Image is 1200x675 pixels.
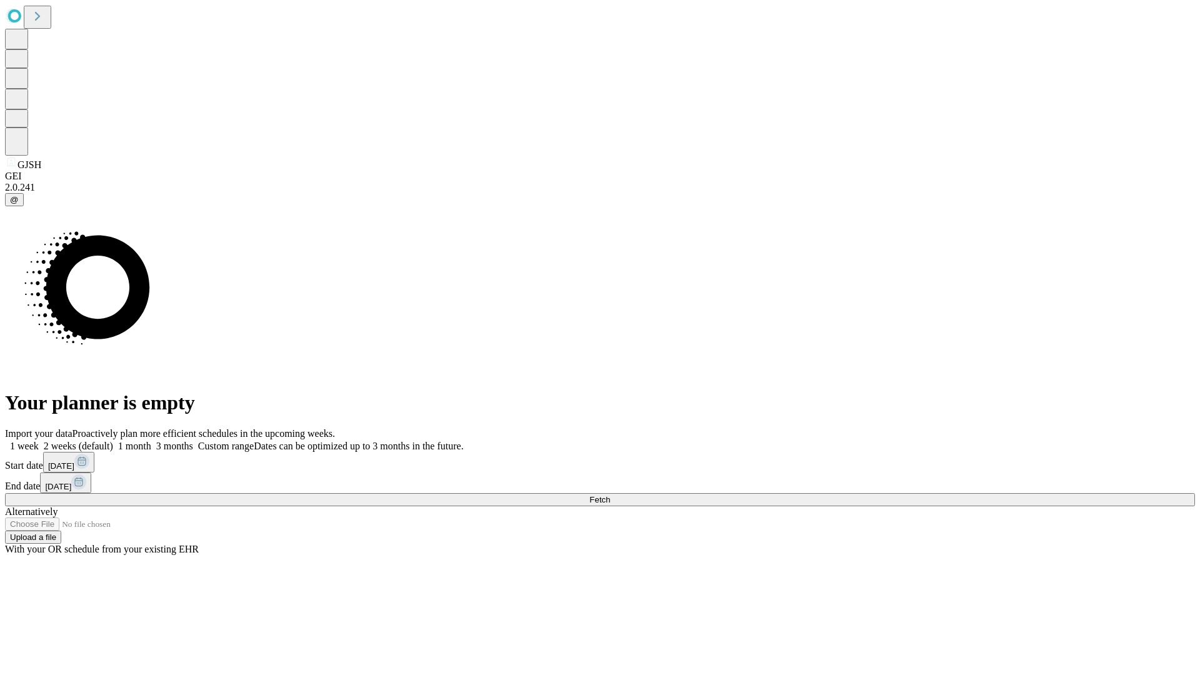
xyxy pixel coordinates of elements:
span: 2 weeks (default) [44,441,113,451]
span: [DATE] [48,461,74,471]
span: Proactively plan more efficient schedules in the upcoming weeks. [72,428,335,439]
span: Import your data [5,428,72,439]
span: @ [10,195,19,204]
span: 1 month [118,441,151,451]
h1: Your planner is empty [5,391,1195,414]
span: Alternatively [5,506,57,517]
div: End date [5,472,1195,493]
button: Upload a file [5,531,61,544]
span: [DATE] [45,482,71,491]
button: Fetch [5,493,1195,506]
button: @ [5,193,24,206]
div: 2.0.241 [5,182,1195,193]
span: Dates can be optimized up to 3 months in the future. [254,441,463,451]
span: 3 months [156,441,193,451]
span: GJSH [17,159,41,170]
span: Custom range [198,441,254,451]
span: 1 week [10,441,39,451]
div: Start date [5,452,1195,472]
div: GEI [5,171,1195,182]
button: [DATE] [43,452,94,472]
button: [DATE] [40,472,91,493]
span: Fetch [589,495,610,504]
span: With your OR schedule from your existing EHR [5,544,199,554]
